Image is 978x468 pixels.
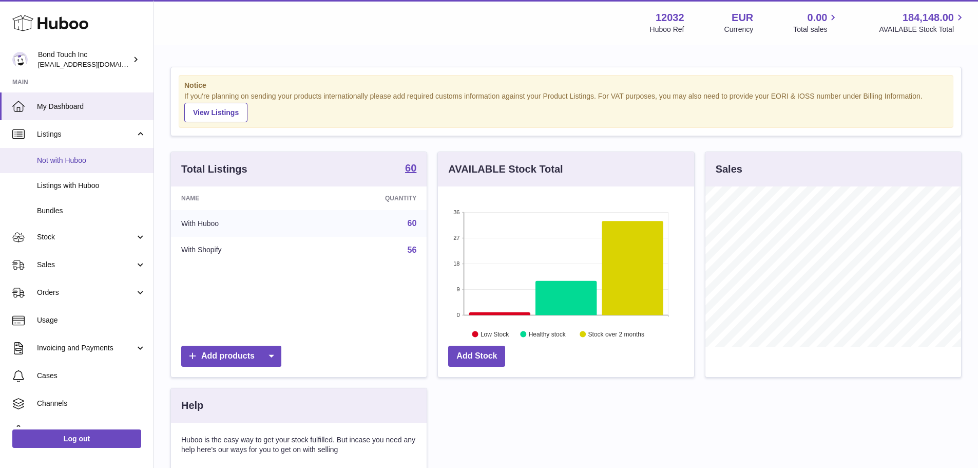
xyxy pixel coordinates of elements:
th: Quantity [309,186,427,210]
text: 9 [457,286,460,292]
h3: AVAILABLE Stock Total [448,162,563,176]
a: View Listings [184,103,247,122]
td: With Shopify [171,237,309,264]
span: Bundles [37,206,146,216]
h3: Total Listings [181,162,247,176]
div: Bond Touch Inc [38,50,130,69]
a: Add Stock [448,346,505,367]
span: Listings [37,129,135,139]
th: Name [171,186,309,210]
a: Add products [181,346,281,367]
a: 184,148.00 AVAILABLE Stock Total [879,11,966,34]
div: Currency [724,25,754,34]
div: If you're planning on sending your products internationally please add required customs informati... [184,91,948,122]
text: 0 [457,312,460,318]
span: Stock [37,232,135,242]
text: 18 [454,260,460,267]
text: 27 [454,235,460,241]
span: AVAILABLE Stock Total [879,25,966,34]
span: 0.00 [808,11,828,25]
span: Orders [37,288,135,297]
span: Sales [37,260,135,270]
span: Settings [37,426,146,436]
strong: EUR [732,11,753,25]
text: Stock over 2 months [588,330,644,338]
span: Total sales [793,25,839,34]
img: internalAdmin-12032@internal.huboo.com [12,52,28,67]
span: My Dashboard [37,102,146,111]
text: Healthy stock [529,330,566,338]
text: Low Stock [481,330,509,338]
strong: 60 [405,163,416,173]
h3: Sales [716,162,742,176]
strong: 12032 [656,11,684,25]
a: 0.00 Total sales [793,11,839,34]
td: With Huboo [171,210,309,237]
div: Huboo Ref [650,25,684,34]
span: Invoicing and Payments [37,343,135,353]
a: 56 [408,246,417,254]
a: 60 [405,163,416,175]
h3: Help [181,399,203,413]
span: Usage [37,315,146,325]
span: [EMAIL_ADDRESS][DOMAIN_NAME] [38,60,151,68]
strong: Notice [184,81,948,90]
text: 36 [454,209,460,215]
span: Channels [37,399,146,408]
span: Cases [37,371,146,381]
span: Not with Huboo [37,156,146,165]
span: 184,148.00 [903,11,954,25]
span: Listings with Huboo [37,181,146,191]
p: Huboo is the easy way to get your stock fulfilled. But incase you need any help here's our ways f... [181,435,416,455]
a: 60 [408,219,417,228]
a: Log out [12,429,141,448]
